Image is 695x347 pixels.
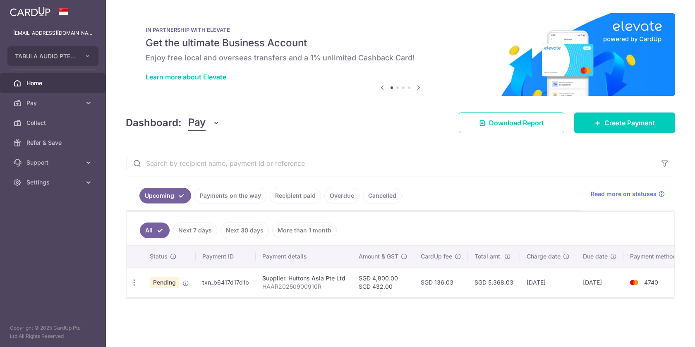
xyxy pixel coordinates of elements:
[468,267,520,297] td: SGD 5,368.03
[188,115,206,131] span: Pay
[359,252,398,261] span: Amount & GST
[7,46,98,66] button: TABULA AUDIO PTE. LTD.
[15,52,76,60] span: TABULA AUDIO PTE. LTD.
[150,252,168,261] span: Status
[140,223,170,238] a: All
[352,267,414,297] td: SGD 4,800.00 SGD 432.00
[256,246,352,267] th: Payment details
[459,112,564,133] a: Download Report
[644,279,658,286] span: 4740
[188,115,220,131] button: Pay
[26,158,81,167] span: Support
[146,26,655,33] p: IN PARTNERSHIP WITH ELEVATE
[146,73,226,81] a: Learn more about Elevate
[475,252,502,261] span: Total amt.
[146,53,655,63] h6: Enjoy free local and overseas transfers and a 1% unlimited Cashback Card!
[489,118,544,128] span: Download Report
[126,115,182,130] h4: Dashboard:
[272,223,337,238] a: More than 1 month
[26,99,81,107] span: Pay
[363,188,402,203] a: Cancelled
[146,36,655,50] h5: Get the ultimate Business Account
[527,252,561,261] span: Charge date
[583,252,608,261] span: Due date
[220,223,269,238] a: Next 30 days
[126,150,655,177] input: Search by recipient name, payment id or reference
[194,188,266,203] a: Payments on the way
[574,112,675,133] a: Create Payment
[576,267,623,297] td: [DATE]
[26,79,81,87] span: Home
[173,223,217,238] a: Next 7 days
[196,267,256,297] td: txn_b6417d17d1b
[150,277,179,288] span: Pending
[626,278,642,287] img: Bank Card
[196,246,256,267] th: Payment ID
[262,274,345,282] div: Supplier. Huttons Asia Pte Ltd
[270,188,321,203] a: Recipient paid
[604,118,655,128] span: Create Payment
[324,188,359,203] a: Overdue
[623,246,686,267] th: Payment method
[520,267,576,297] td: [DATE]
[126,13,675,96] img: Renovation banner
[421,252,452,261] span: CardUp fee
[591,190,665,198] a: Read more on statuses
[139,188,191,203] a: Upcoming
[26,139,81,147] span: Refer & Save
[262,282,345,291] p: HAAR20250900910R
[414,267,468,297] td: SGD 136.03
[591,190,657,198] span: Read more on statuses
[13,29,93,37] p: [EMAIL_ADDRESS][DOMAIN_NAME]
[26,119,81,127] span: Collect
[10,7,50,17] img: CardUp
[26,178,81,187] span: Settings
